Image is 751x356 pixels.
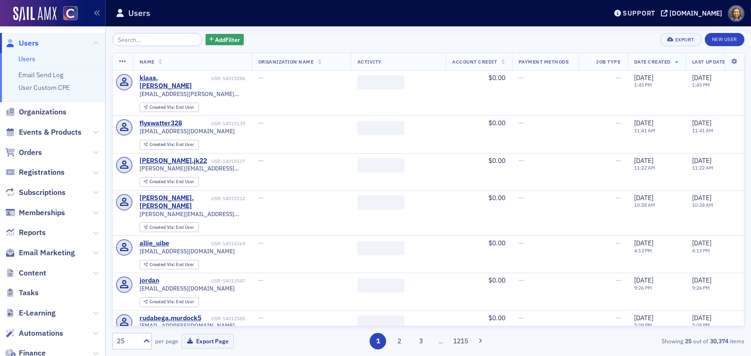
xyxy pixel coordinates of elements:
span: — [258,119,264,127]
span: ‌ [357,241,404,255]
span: [DATE] [634,276,653,284]
span: — [519,156,524,165]
span: Created Via : [149,299,176,305]
span: [DATE] [634,119,653,127]
span: — [519,276,524,284]
a: Content [5,268,46,278]
span: Created Via : [149,141,176,147]
span: [PERSON_NAME][EMAIL_ADDRESS][DOMAIN_NAME] [140,210,245,218]
span: — [258,194,264,202]
div: End User [149,105,194,110]
span: [DATE] [634,314,653,322]
div: USR-14012585 [203,316,245,322]
span: [DATE] [634,73,653,82]
span: ‌ [357,75,404,89]
a: Users [18,55,35,63]
span: Created Via : [149,261,176,267]
span: ‌ [357,195,404,210]
span: — [258,276,264,284]
time: 11:22 AM [634,164,655,171]
button: Export Page [182,334,234,348]
div: End User [149,179,194,185]
div: [DOMAIN_NAME] [669,9,722,17]
div: Created Via: End User [140,260,199,270]
a: E-Learning [5,308,56,318]
a: Reports [5,227,46,238]
a: New User [705,33,744,46]
a: [PERSON_NAME].[PERSON_NAME] [140,194,210,210]
div: Export [675,37,694,42]
a: User Custom CPE [18,83,70,92]
span: $0.00 [488,314,505,322]
time: 11:22 AM [692,164,713,171]
div: End User [149,262,194,267]
span: Subscriptions [19,187,66,198]
span: Profile [728,5,744,22]
div: Created Via: End User [140,177,199,187]
button: 2 [391,333,408,349]
span: Date Created [634,58,671,65]
span: [DATE] [634,156,653,165]
span: — [258,314,264,322]
time: 4:13 PM [634,247,652,254]
span: [EMAIL_ADDRESS][DOMAIN_NAME] [140,248,235,255]
span: [DATE] [692,239,711,247]
button: [DOMAIN_NAME] [661,10,726,16]
input: Search… [112,33,202,46]
div: USR-14014369 [171,241,245,247]
a: jordan [140,276,159,285]
span: — [616,276,621,284]
a: Orders [5,147,42,158]
span: [DATE] [692,314,711,322]
span: Reports [19,227,46,238]
span: [DATE] [692,73,711,82]
span: $0.00 [488,276,505,284]
a: Email Send Log [18,71,63,79]
span: — [616,239,621,247]
a: allie_uibe [140,239,169,248]
span: Created Via : [149,178,176,185]
a: Events & Products [5,127,82,138]
time: 11:41 AM [634,127,655,134]
span: [DATE] [634,239,653,247]
span: $0.00 [488,156,505,165]
span: $0.00 [488,194,505,202]
span: [EMAIL_ADDRESS][DOMAIN_NAME] [140,285,235,292]
span: [DATE] [692,119,711,127]
a: Registrations [5,167,65,178]
a: klaas.[PERSON_NAME] [140,74,210,90]
span: Tasks [19,288,39,298]
div: USR-14015117 [208,158,245,164]
div: Created Via: End User [140,140,199,150]
span: [DATE] [692,276,711,284]
button: 1 [370,333,386,349]
a: Memberships [5,208,65,218]
h1: Users [128,8,150,19]
span: Last Updated [692,58,729,65]
strong: 30,374 [708,337,730,345]
span: [DATE] [692,156,711,165]
span: ‌ [357,316,404,330]
span: Organization Name [258,58,314,65]
span: [EMAIL_ADDRESS][DOMAIN_NAME] [140,322,235,329]
time: 1:45 PM [692,81,710,88]
span: Orders [19,147,42,158]
span: — [616,73,621,82]
time: 11:41 AM [692,127,713,134]
a: Subscriptions [5,187,66,198]
span: Name [140,58,155,65]
span: — [519,239,524,247]
time: 10:28 AM [634,202,655,208]
span: E-Learning [19,308,56,318]
button: Export [660,33,701,46]
span: Users [19,38,39,49]
a: [PERSON_NAME].jk22 [140,157,207,165]
span: Registrations [19,167,65,178]
a: rudabega.murdock5 [140,314,201,323]
button: 3 [413,333,429,349]
span: — [258,73,264,82]
span: Content [19,268,46,278]
a: SailAMX [13,7,57,22]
